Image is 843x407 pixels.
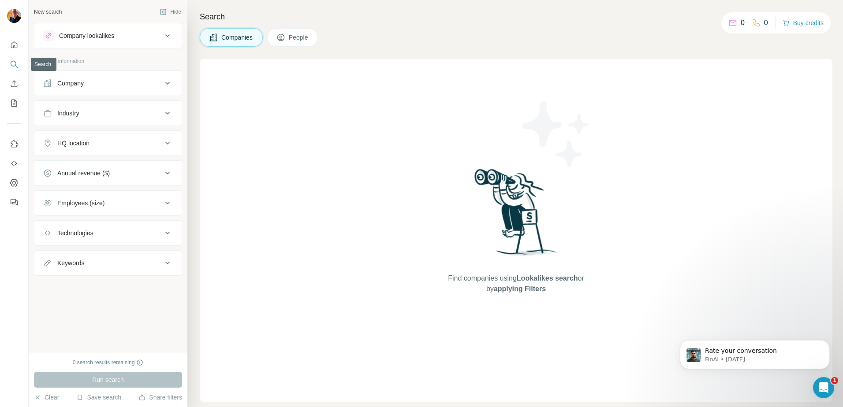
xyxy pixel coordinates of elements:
button: Company lookalikes [34,25,182,46]
button: Keywords [34,252,182,274]
button: Employees (size) [34,192,182,214]
img: Surfe Illustration - Stars [516,94,596,174]
span: Lookalikes search [517,274,578,282]
button: Company [34,73,182,94]
button: Enrich CSV [7,76,21,92]
div: HQ location [57,139,90,148]
iframe: Intercom notifications message [667,322,843,383]
button: Hide [153,5,187,18]
button: Use Surfe API [7,155,21,171]
button: My lists [7,95,21,111]
button: Annual revenue ($) [34,163,182,184]
button: Buy credits [783,17,824,29]
p: 0 [764,18,768,28]
button: Use Surfe on LinkedIn [7,136,21,152]
div: Employees (size) [57,199,104,207]
div: Company lookalikes [59,31,114,40]
p: Company information [34,57,182,65]
button: Industry [34,103,182,124]
span: 1 [831,377,838,384]
p: 0 [741,18,745,28]
div: Technologies [57,229,93,237]
div: Company [57,79,84,88]
button: Dashboard [7,175,21,191]
div: 0 search results remaining [73,359,144,366]
button: Technologies [34,222,182,244]
button: Save search [76,393,121,402]
h4: Search [200,11,832,23]
button: Share filters [138,393,182,402]
img: Avatar [7,9,21,23]
button: Quick start [7,37,21,53]
span: Find companies using or by [445,273,586,294]
span: applying Filters [494,285,546,292]
div: Annual revenue ($) [57,169,110,178]
button: Clear [34,393,59,402]
button: HQ location [34,133,182,154]
div: New search [34,8,62,16]
img: Surfe Illustration - Woman searching with binoculars [470,166,562,265]
button: Feedback [7,194,21,210]
div: Keywords [57,259,84,267]
div: Industry [57,109,79,118]
iframe: Intercom live chat [813,377,834,398]
button: Search [7,56,21,72]
span: Companies [221,33,254,42]
span: People [289,33,309,42]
